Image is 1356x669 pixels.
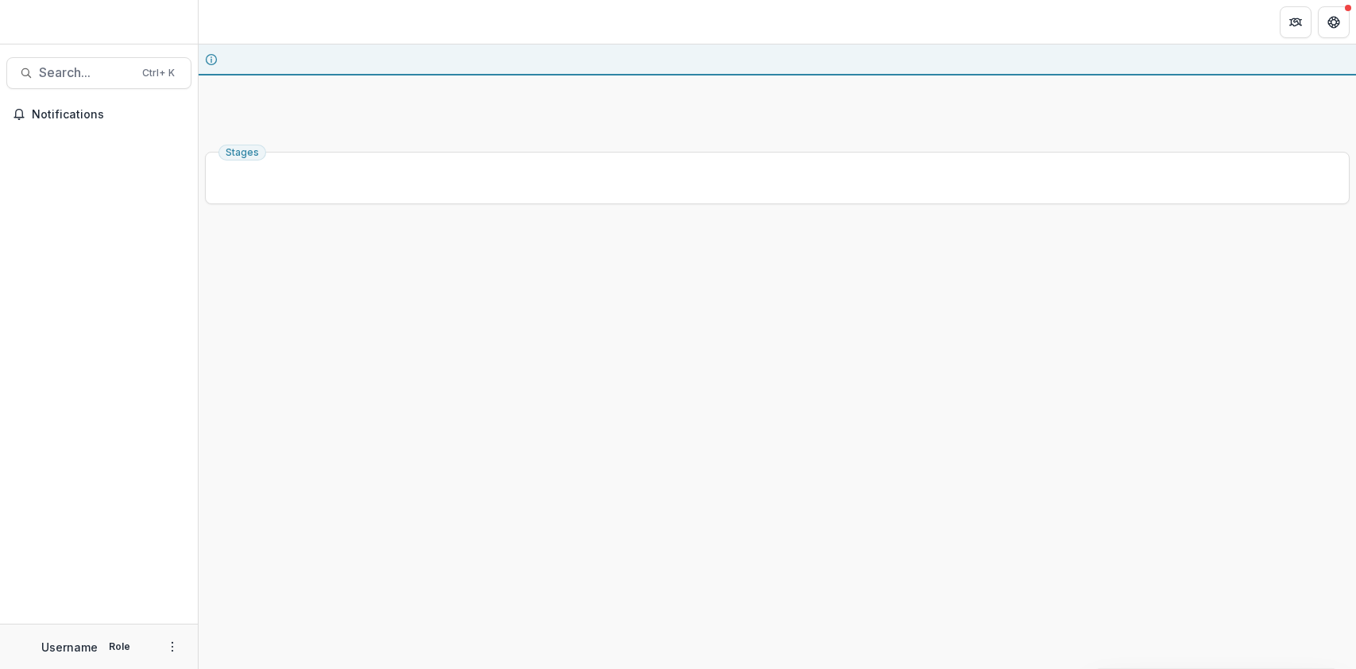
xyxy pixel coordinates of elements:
[39,65,133,80] span: Search...
[41,639,98,655] p: Username
[6,57,191,89] button: Search...
[163,637,182,656] button: More
[226,147,259,158] span: Stages
[1318,6,1350,38] button: Get Help
[1280,6,1312,38] button: Partners
[32,108,185,122] span: Notifications
[139,64,178,82] div: Ctrl + K
[104,640,135,654] p: Role
[6,102,191,127] button: Notifications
